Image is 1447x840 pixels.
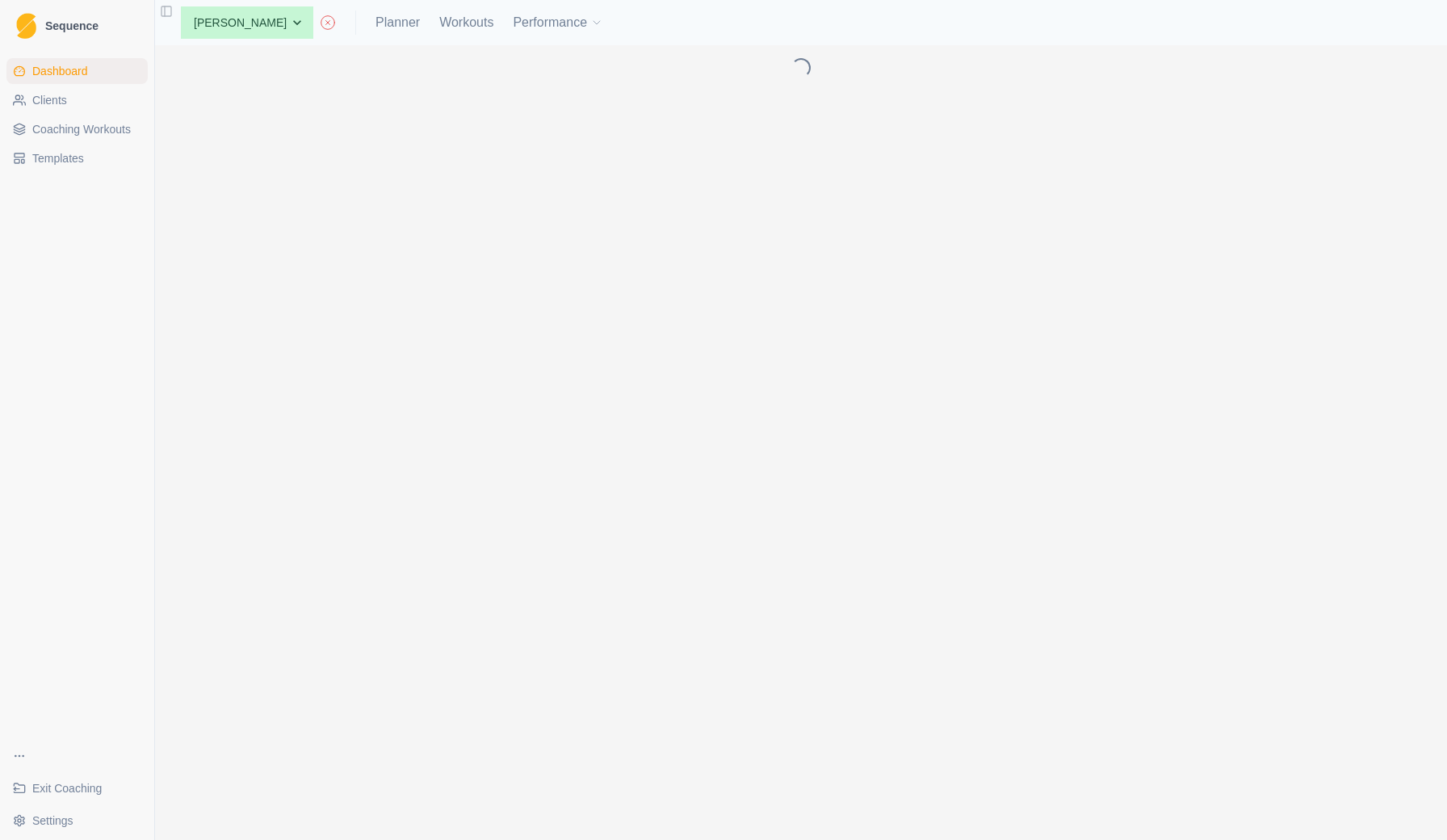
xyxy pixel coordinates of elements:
a: Clients [6,87,148,113]
img: Logo [16,13,36,40]
button: Settings [6,808,148,834]
a: Templates [6,145,148,171]
a: Workouts [439,13,493,32]
span: Coaching Workouts [32,121,131,137]
button: Performance [513,6,603,39]
span: Templates [32,150,84,166]
span: Exit Coaching [32,780,102,796]
span: Clients [32,92,67,108]
a: Coaching Workouts [6,116,148,142]
a: Planner [375,13,420,32]
a: LogoSequence [6,6,148,45]
span: Sequence [45,20,99,31]
a: Exit Coaching [6,775,148,801]
a: Dashboard [6,58,148,84]
span: Dashboard [32,63,88,79]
